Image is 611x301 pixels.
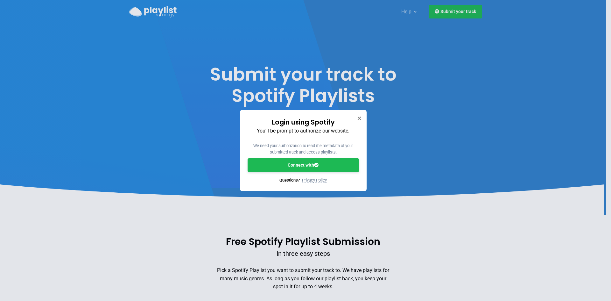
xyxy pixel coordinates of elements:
p: You'll be prompt to authorize our website. [248,127,359,135]
h3: Login using Spotify [248,118,359,127]
a: Privacy Policy [302,178,327,183]
a: Connect with [248,158,359,172]
span: Questions? [279,178,300,183]
button: Close [357,115,362,121]
p: We need your authorization to read the metadata of your submitted track and access playlists. [248,143,359,156]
